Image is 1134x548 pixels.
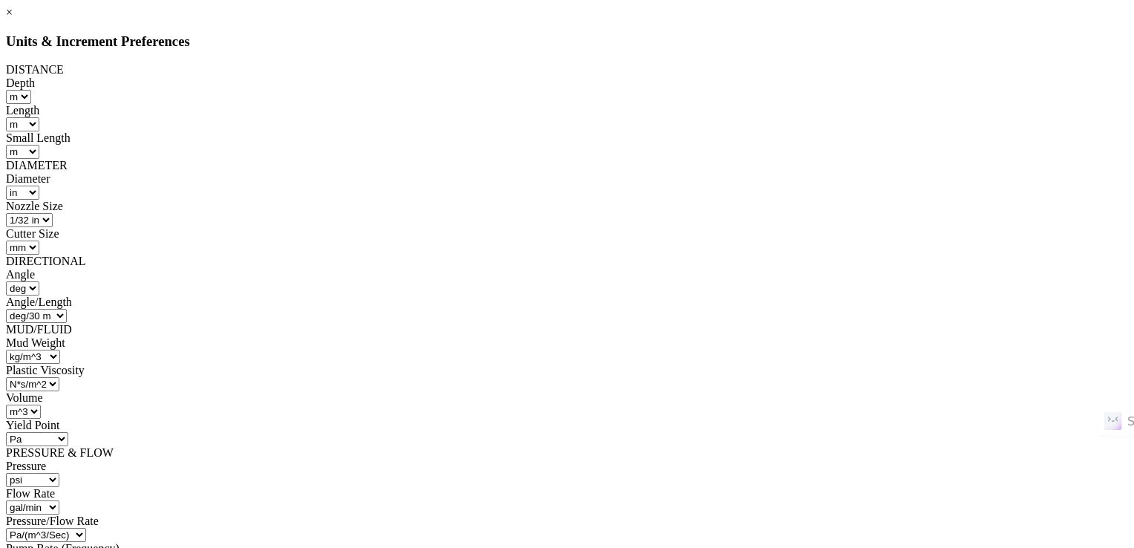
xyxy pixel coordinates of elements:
label: Depth [6,76,35,89]
label: Pressure/Flow Rate [6,515,99,527]
label: Cutter Size [6,227,59,240]
label: Volume [6,391,42,404]
label: Pressure [6,460,46,472]
span: DISTANCE [6,63,64,76]
a: × [6,6,13,19]
label: Small Length [6,131,71,144]
span: DIAMETER [6,159,68,172]
span: MUD/FLUID [6,323,72,336]
label: Mud Weight [6,336,65,349]
label: Plastic Viscosity [6,364,85,376]
label: Yield Point [6,419,59,431]
label: Diameter [6,172,50,185]
span: DIRECTIONAL [6,255,86,267]
span: PRESSURE & FLOW [6,446,114,459]
label: Flow Rate [6,487,55,500]
h3: Units & Increment Preferences [6,33,1128,50]
label: Length [6,104,39,117]
label: Nozzle Size [6,200,63,212]
label: Angle/Length [6,296,72,308]
label: Angle [6,268,35,281]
